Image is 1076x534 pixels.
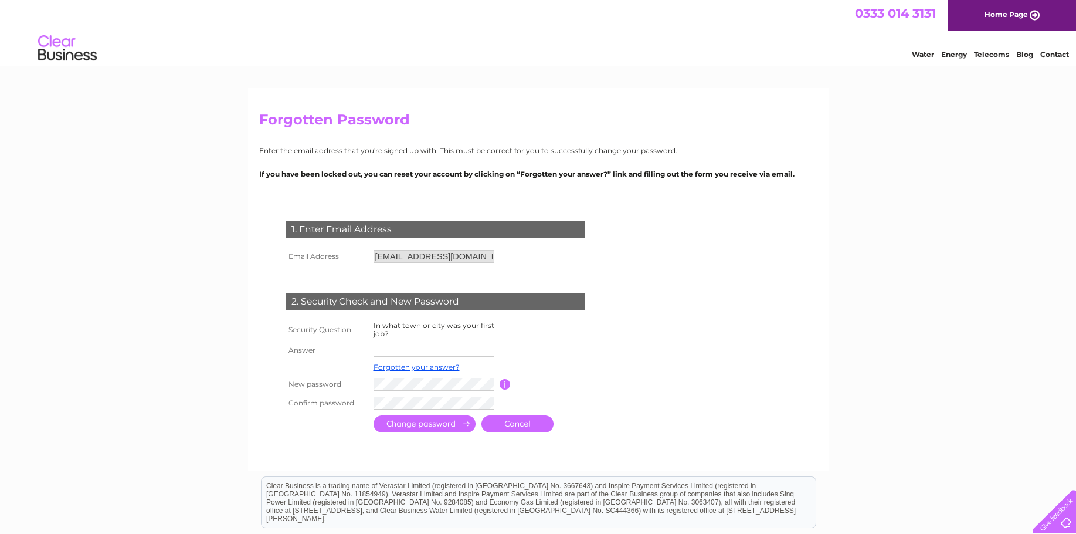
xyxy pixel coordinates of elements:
a: Cancel [481,415,554,432]
div: 1. Enter Email Address [286,221,585,238]
label: In what town or city was your first job? [374,321,494,338]
a: Energy [941,50,967,59]
a: Water [912,50,934,59]
img: logo.png [38,31,97,66]
a: Forgotten your answer? [374,363,460,371]
th: New password [283,375,371,394]
th: Answer [283,341,371,360]
div: 2. Security Check and New Password [286,293,585,310]
a: Blog [1016,50,1033,59]
p: If you have been locked out, you can reset your account by clicking on “Forgotten your answer?” l... [259,168,817,180]
input: Submit [374,415,476,432]
div: Clear Business is a trading name of Verastar Limited (registered in [GEOGRAPHIC_DATA] No. 3667643... [262,6,816,57]
th: Email Address [283,247,371,266]
h2: Forgotten Password [259,111,817,134]
th: Confirm password [283,394,371,413]
input: Information [500,379,511,390]
a: Contact [1040,50,1069,59]
a: Telecoms [974,50,1009,59]
a: 0333 014 3131 [855,6,936,21]
th: Security Question [283,319,371,341]
p: Enter the email address that you're signed up with. This must be correct for you to successfully ... [259,145,817,156]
